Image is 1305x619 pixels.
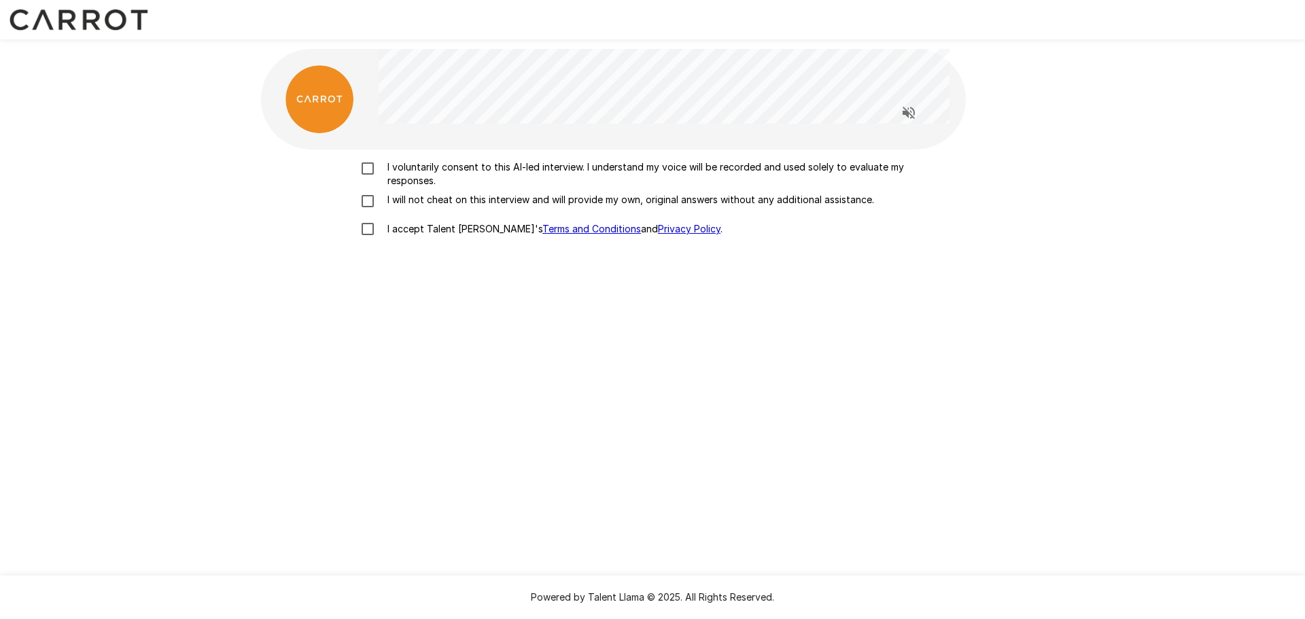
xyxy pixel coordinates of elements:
p: I accept Talent [PERSON_NAME]'s and . [382,222,723,236]
button: Read questions aloud [895,99,922,126]
p: I voluntarily consent to this AI-led interview. I understand my voice will be recorded and used s... [382,160,952,188]
img: carrot_logo.png [285,65,353,133]
p: Powered by Talent Llama © 2025. All Rights Reserved. [16,590,1289,604]
a: Privacy Policy [658,223,720,234]
p: I will not cheat on this interview and will provide my own, original answers without any addition... [382,193,874,207]
a: Terms and Conditions [542,223,641,234]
